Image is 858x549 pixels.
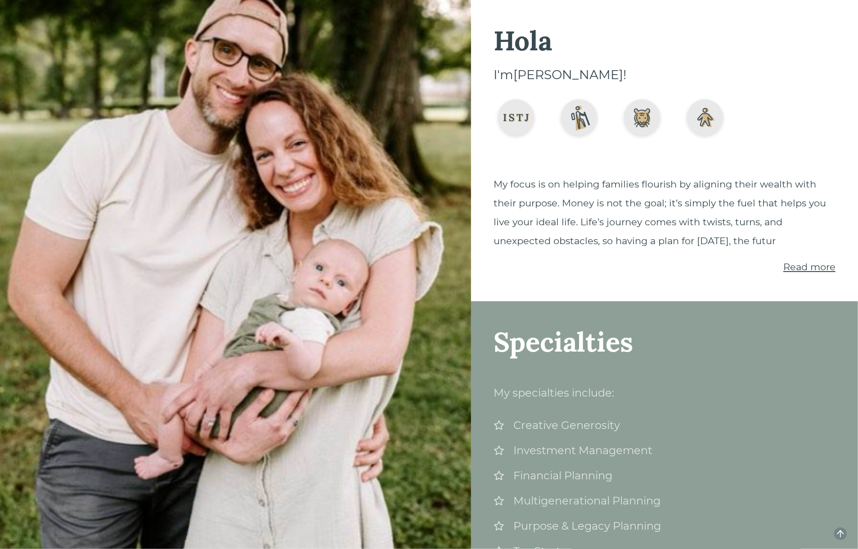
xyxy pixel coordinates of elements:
[494,442,836,459] div: Investment Management
[494,417,836,433] div: Creative Generosity
[494,96,539,141] img: MBTI
[620,96,665,141] img: Animal
[494,518,836,534] div: Purpose & Legacy Planning
[494,493,836,509] div: Multigenerational Planning
[494,328,836,355] div: Specialties
[494,382,836,404] div: My specialties include:
[494,67,836,83] div: I'm [PERSON_NAME] !
[494,27,836,54] div: Hola
[494,179,826,246] span: My focus is on helping families flourish by aligning their wealth with their purpose. Money is no...
[494,468,836,484] div: Financial Planning
[836,529,845,538] span: arrow-up
[683,96,728,141] img: Birth Order
[557,96,602,141] img: Hobby
[783,261,836,272] span: Read more
[834,527,847,540] button: arrow-up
